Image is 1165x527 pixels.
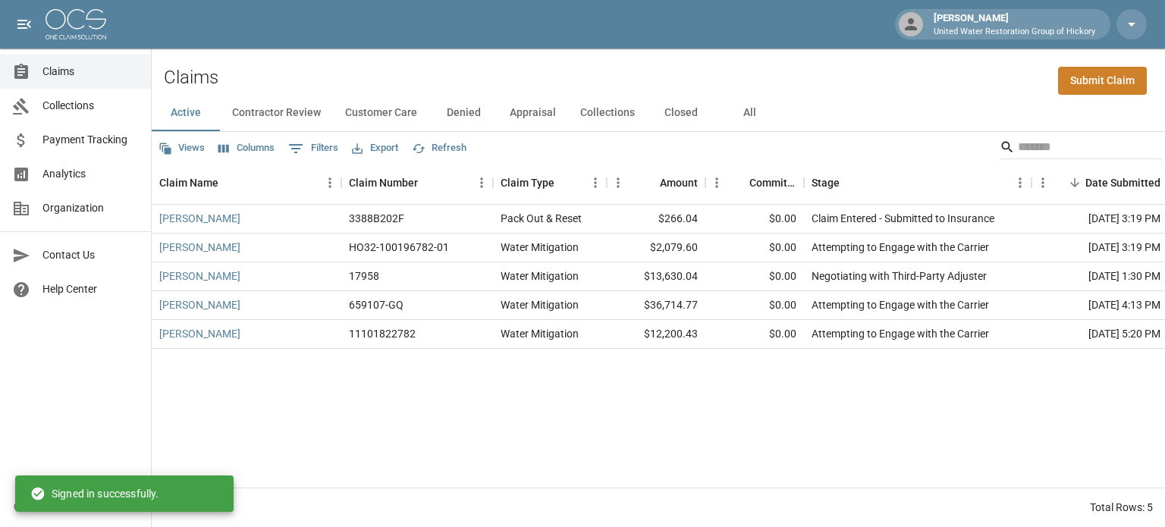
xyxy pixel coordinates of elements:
[705,205,804,234] div: $0.00
[705,291,804,320] div: $0.00
[42,281,139,297] span: Help Center
[42,132,139,148] span: Payment Tracking
[159,297,240,312] a: [PERSON_NAME]
[341,162,493,204] div: Claim Number
[155,136,209,160] button: Views
[501,211,582,226] div: Pack Out & Reset
[418,172,439,193] button: Sort
[715,95,783,131] button: All
[42,166,139,182] span: Analytics
[159,326,240,341] a: [PERSON_NAME]
[1032,171,1054,194] button: Menu
[639,172,660,193] button: Sort
[607,234,705,262] div: $2,079.60
[164,67,218,89] h2: Claims
[408,136,470,160] button: Refresh
[333,95,429,131] button: Customer Care
[1090,500,1153,515] div: Total Rows: 5
[647,95,715,131] button: Closed
[607,171,630,194] button: Menu
[607,162,705,204] div: Amount
[1009,171,1032,194] button: Menu
[812,211,994,226] div: Claim Entered - Submitted to Insurance
[607,262,705,291] div: $13,630.04
[607,205,705,234] div: $266.04
[501,268,579,284] div: Water Mitigation
[812,268,987,284] div: Negotiating with Third-Party Adjuster
[501,297,579,312] div: Water Mitigation
[220,95,333,131] button: Contractor Review
[46,9,106,39] img: ocs-logo-white-transparent.png
[804,162,1032,204] div: Stage
[493,162,607,204] div: Claim Type
[554,172,576,193] button: Sort
[934,26,1095,39] p: United Water Restoration Group of Hickory
[152,162,341,204] div: Claim Name
[501,240,579,255] div: Water Mitigation
[607,291,705,320] div: $36,714.77
[840,172,861,193] button: Sort
[1064,172,1085,193] button: Sort
[705,262,804,291] div: $0.00
[348,136,402,160] button: Export
[9,9,39,39] button: open drawer
[660,162,698,204] div: Amount
[705,234,804,262] div: $0.00
[42,64,139,80] span: Claims
[812,326,989,341] div: Attempting to Engage with the Carrier
[284,136,342,161] button: Show filters
[812,240,989,255] div: Attempting to Engage with the Carrier
[349,326,416,341] div: 11101822782
[501,326,579,341] div: Water Mitigation
[607,320,705,349] div: $12,200.43
[349,240,449,255] div: HO32-100196782-01
[749,162,796,204] div: Committed Amount
[705,320,804,349] div: $0.00
[152,95,220,131] button: Active
[1058,67,1147,95] a: Submit Claim
[349,297,404,312] div: 659107-GQ
[159,240,240,255] a: [PERSON_NAME]
[30,480,159,507] div: Signed in successfully.
[470,171,493,194] button: Menu
[501,162,554,204] div: Claim Type
[159,162,218,204] div: Claim Name
[215,136,278,160] button: Select columns
[812,162,840,204] div: Stage
[159,211,240,226] a: [PERSON_NAME]
[1000,135,1162,162] div: Search
[349,211,404,226] div: 3388B202F
[349,162,418,204] div: Claim Number
[42,200,139,216] span: Organization
[812,297,989,312] div: Attempting to Engage with the Carrier
[705,162,804,204] div: Committed Amount
[319,171,341,194] button: Menu
[349,268,379,284] div: 17958
[42,247,139,263] span: Contact Us
[152,95,1165,131] div: dynamic tabs
[928,11,1101,38] div: [PERSON_NAME]
[218,172,240,193] button: Sort
[584,171,607,194] button: Menu
[14,499,137,514] div: © 2025 One Claim Solution
[568,95,647,131] button: Collections
[705,171,728,194] button: Menu
[159,268,240,284] a: [PERSON_NAME]
[728,172,749,193] button: Sort
[42,98,139,114] span: Collections
[429,95,498,131] button: Denied
[498,95,568,131] button: Appraisal
[1085,162,1160,204] div: Date Submitted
